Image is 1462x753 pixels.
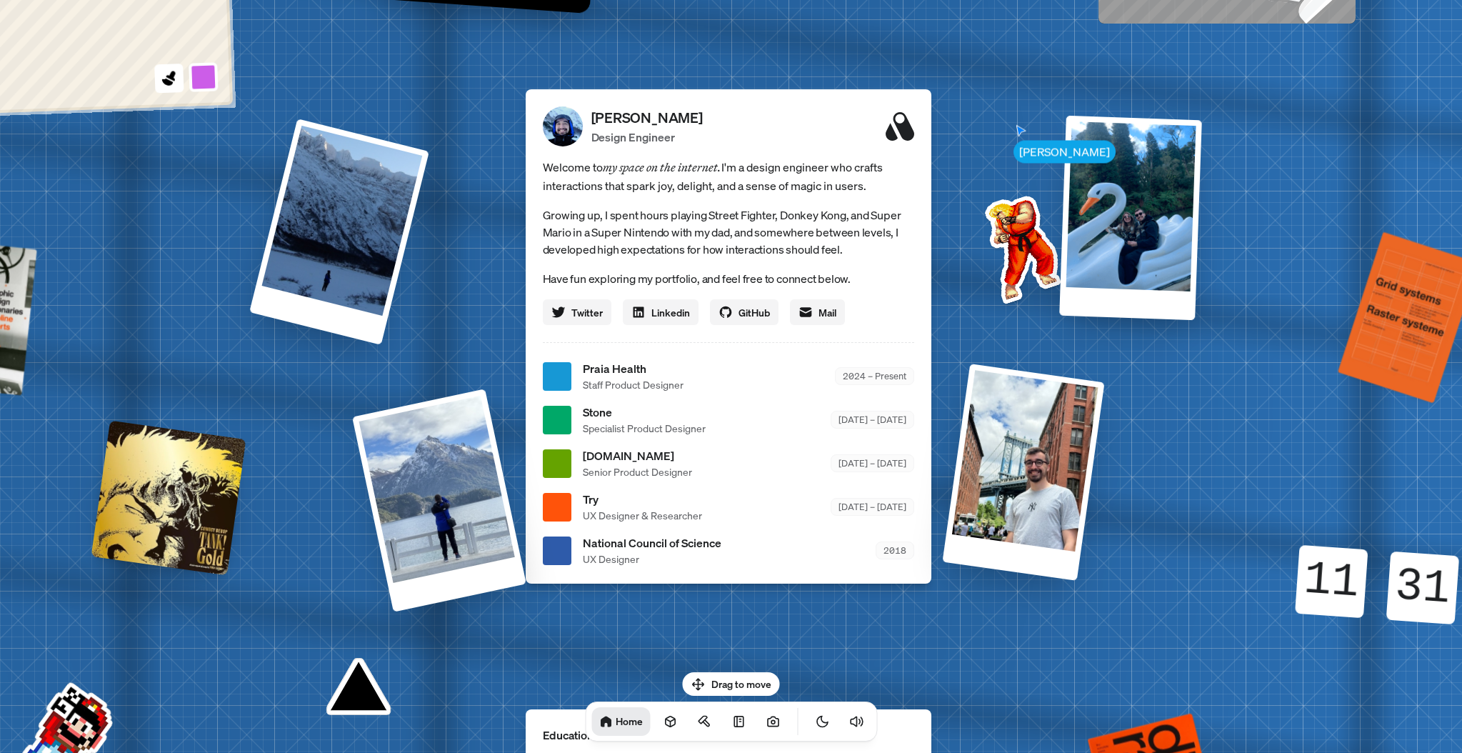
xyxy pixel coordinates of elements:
button: Toggle Theme [808,707,836,736]
p: Growing up, I spent hours playing Street Fighter, Donkey Kong, and Super Mario in a Super Nintend... [543,206,914,258]
em: my space on the internet. [603,160,721,174]
img: Profile Picture [543,106,583,146]
div: [DATE] – [DATE] [831,411,914,429]
span: Try [583,491,702,508]
button: Toggle Audio [842,707,871,736]
span: Praia Health [583,360,684,377]
div: 2018 [876,542,914,559]
span: UX Designer & Researcher [583,508,702,523]
span: GitHub [738,305,770,320]
p: Education [543,727,914,744]
span: Specialist Product Designer [583,421,706,436]
a: Home [591,707,650,736]
h1: Home [616,714,643,728]
a: Twitter [543,299,611,325]
span: Mail [818,305,836,320]
div: 2024 – Present [835,367,914,385]
span: Senior Product Designer [583,464,692,479]
p: [PERSON_NAME] [591,107,703,129]
p: Have fun exploring my portfolio, and feel free to connect below. [543,269,914,288]
span: Welcome to I'm a design engineer who crafts interactions that spark joy, delight, and a sense of ... [543,158,914,195]
span: Twitter [571,305,603,320]
span: UX Designer [583,552,721,567]
span: Linkedin [651,305,690,320]
a: Linkedin [623,299,699,325]
img: Profile example [948,174,1092,319]
p: Design Engineer [591,129,703,146]
div: [DATE] – [DATE] [831,498,914,516]
div: [DATE] – [DATE] [831,454,914,472]
span: [DOMAIN_NAME] [583,447,692,464]
span: Staff Product Designer [583,377,684,392]
a: GitHub [710,299,778,325]
span: Stone [583,404,706,421]
a: Mail [790,299,845,325]
span: National Council of Science [583,534,721,552]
